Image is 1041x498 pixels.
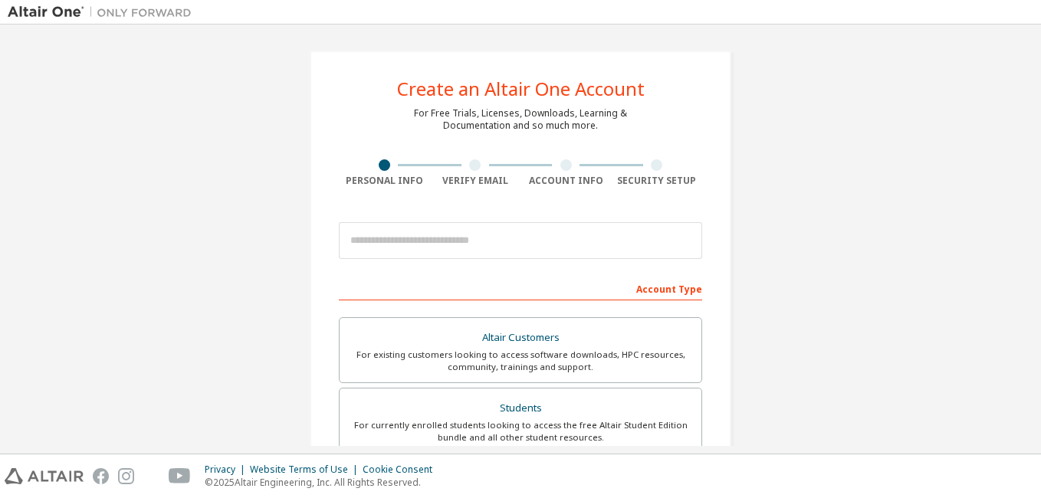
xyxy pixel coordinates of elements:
div: For Free Trials, Licenses, Downloads, Learning & Documentation and so much more. [414,107,627,132]
div: Account Info [520,175,612,187]
div: Altair Customers [349,327,692,349]
div: Security Setup [612,175,703,187]
img: altair_logo.svg [5,468,84,484]
img: facebook.svg [93,468,109,484]
div: Students [349,398,692,419]
div: Personal Info [339,175,430,187]
div: Verify Email [430,175,521,187]
div: Account Type [339,276,702,300]
div: For currently enrolled students looking to access the free Altair Student Edition bundle and all ... [349,419,692,444]
img: instagram.svg [118,468,134,484]
div: Privacy [205,464,250,476]
div: For existing customers looking to access software downloads, HPC resources, community, trainings ... [349,349,692,373]
img: youtube.svg [169,468,191,484]
p: © 2025 Altair Engineering, Inc. All Rights Reserved. [205,476,442,489]
div: Create an Altair One Account [397,80,645,98]
div: Cookie Consent [363,464,442,476]
div: Website Terms of Use [250,464,363,476]
img: Altair One [8,5,199,20]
